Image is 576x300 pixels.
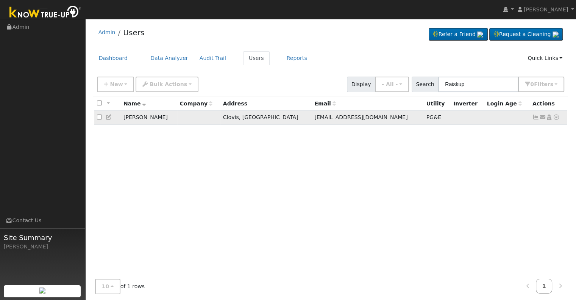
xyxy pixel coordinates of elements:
[524,6,568,13] span: [PERSON_NAME]
[522,51,568,65] a: Quick Links
[121,111,177,125] td: [PERSON_NAME]
[243,51,270,65] a: Users
[534,81,553,87] span: Filter
[412,77,439,92] span: Search
[487,101,522,107] span: Days since last login
[429,28,488,41] a: Refer a Friend
[95,279,120,294] button: 10
[553,113,560,121] a: Other actions
[4,243,81,251] div: [PERSON_NAME]
[489,28,563,41] a: Request a Cleaning
[110,81,123,87] span: New
[150,81,187,87] span: Bulk Actions
[546,114,553,120] a: Login As
[375,77,409,92] button: - All -
[453,100,482,108] div: Inverter
[314,101,336,107] span: Email
[194,51,232,65] a: Audit Trail
[426,100,448,108] div: Utility
[95,279,145,294] span: of 1 rows
[281,51,313,65] a: Reports
[536,279,553,294] a: 1
[477,31,483,38] img: retrieve
[220,111,312,125] td: Clovis, [GEOGRAPHIC_DATA]
[106,114,112,120] a: Edit User
[4,232,81,243] span: Site Summary
[223,100,309,108] div: Address
[39,287,45,294] img: retrieve
[136,77,198,92] button: Bulk Actions
[102,283,109,289] span: 10
[550,81,553,87] span: s
[93,51,134,65] a: Dashboard
[98,29,116,35] a: Admin
[123,28,144,37] a: Users
[180,101,212,107] span: Company name
[438,77,518,92] input: Search
[97,77,134,92] button: New
[539,113,546,121] a: raiskupracing@sbcglobal.net
[518,77,564,92] button: 0Filters
[347,77,375,92] span: Display
[6,4,85,21] img: Know True-Up
[553,31,559,38] img: retrieve
[123,101,146,107] span: Name
[426,114,441,120] span: PG&E
[532,114,539,120] a: Show Graph
[145,51,194,65] a: Data Analyzer
[532,100,564,108] div: Actions
[314,114,407,120] span: [EMAIL_ADDRESS][DOMAIN_NAME]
